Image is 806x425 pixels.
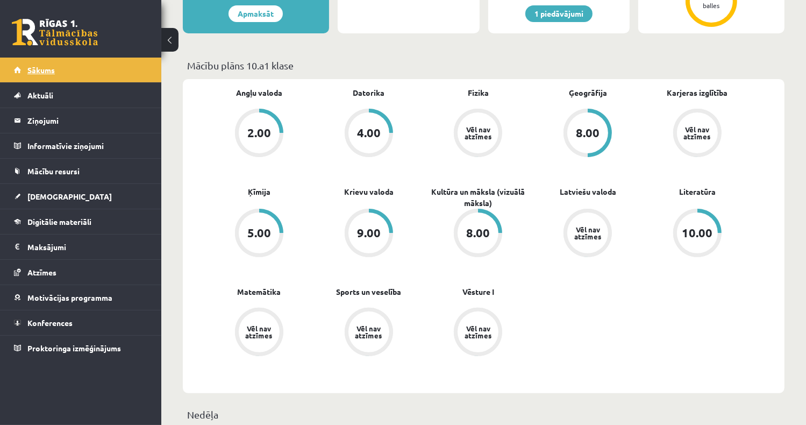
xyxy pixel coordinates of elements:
span: [DEMOGRAPHIC_DATA] [27,192,112,201]
span: Aktuāli [27,90,53,100]
a: Informatīvie ziņojumi [14,133,148,158]
a: Ķīmija [248,186,270,197]
div: 4.00 [357,127,381,139]
legend: Informatīvie ziņojumi [27,133,148,158]
span: Proktoringa izmēģinājums [27,343,121,353]
a: Aktuāli [14,83,148,108]
a: Vēl nav atzīmes [643,109,752,159]
a: Digitālie materiāli [14,209,148,234]
a: Vēl nav atzīmes [424,109,533,159]
a: Sports un veselība [336,286,401,297]
a: Kultūra un māksla (vizuālā māksla) [424,186,533,209]
a: Latviešu valoda [560,186,616,197]
a: Karjeras izglītība [667,87,728,98]
span: Sākums [27,65,55,75]
span: Digitālie materiāli [27,217,91,226]
a: Matemātika [237,286,281,297]
a: 10.00 [643,209,752,259]
a: Vēl nav atzīmes [533,209,643,259]
a: Ģeogrāfija [569,87,607,98]
span: Konferences [27,318,73,328]
a: Krievu valoda [344,186,394,197]
div: Vēl nav atzīmes [682,126,712,140]
span: Mācību resursi [27,166,80,176]
div: 8.00 [466,227,490,239]
a: Motivācijas programma [14,285,148,310]
div: Vēl nav atzīmes [244,325,274,339]
a: Atzīmes [14,260,148,285]
a: 2.00 [204,109,314,159]
a: Mācību resursi [14,159,148,183]
div: 2.00 [247,127,271,139]
a: Proktoringa izmēģinājums [14,336,148,360]
a: Vēl nav atzīmes [424,308,533,358]
div: 8.00 [576,127,600,139]
p: Nedēļa [187,407,780,422]
div: balles [695,2,727,9]
a: Apmaksāt [229,5,283,22]
a: Literatūra [679,186,716,197]
a: Fizika [468,87,489,98]
p: Mācību plāns 10.a1 klase [187,58,780,73]
div: Vēl nav atzīmes [463,126,493,140]
a: [DEMOGRAPHIC_DATA] [14,184,148,209]
a: Vēl nav atzīmes [204,308,314,358]
a: 9.00 [314,209,424,259]
a: Vēsture I [462,286,494,297]
a: Maksājumi [14,235,148,259]
legend: Maksājumi [27,235,148,259]
div: Vēl nav atzīmes [573,226,603,240]
a: 4.00 [314,109,424,159]
a: Ziņojumi [14,108,148,133]
a: Datorika [353,87,384,98]
span: Motivācijas programma [27,293,112,302]
div: 9.00 [357,227,381,239]
a: 5.00 [204,209,314,259]
a: Sākums [14,58,148,82]
div: 10.00 [682,227,713,239]
a: Rīgas 1. Tālmācības vidusskola [12,19,98,46]
a: Angļu valoda [236,87,282,98]
a: 8.00 [424,209,533,259]
div: Vēl nav atzīmes [463,325,493,339]
div: Vēl nav atzīmes [354,325,384,339]
div: 5.00 [247,227,271,239]
a: 1 piedāvājumi [525,5,593,22]
a: Vēl nav atzīmes [314,308,424,358]
a: Konferences [14,310,148,335]
a: 8.00 [533,109,643,159]
span: Atzīmes [27,267,56,277]
legend: Ziņojumi [27,108,148,133]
